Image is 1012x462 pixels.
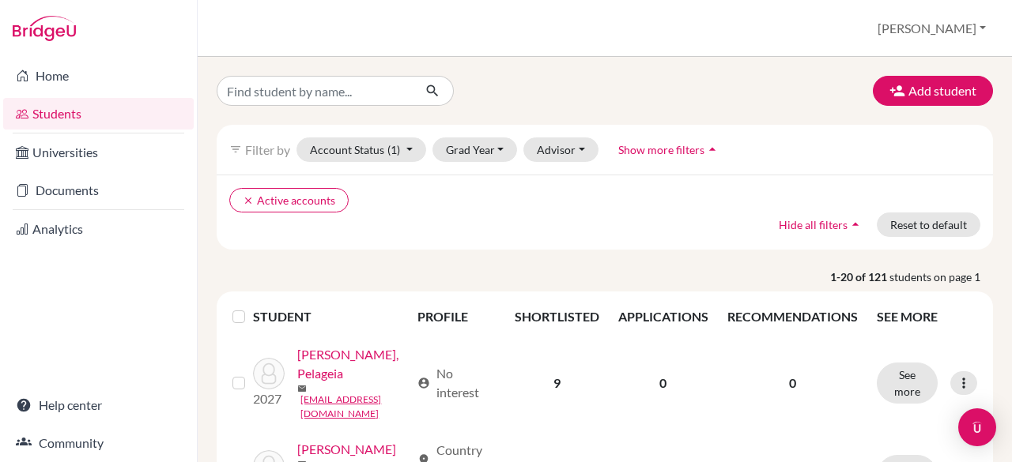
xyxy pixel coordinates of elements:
[297,440,396,459] a: [PERSON_NAME]
[296,137,426,162] button: Account Status(1)
[253,358,285,389] img: Alekseeva, Pelageia
[870,13,993,43] button: [PERSON_NAME]
[718,298,867,336] th: RECOMMENDATIONS
[3,427,194,459] a: Community
[253,298,407,336] th: STUDENT
[523,137,599,162] button: Advisor
[605,137,734,162] button: Show more filtersarrow_drop_up
[387,143,400,156] span: (1)
[609,298,718,336] th: APPLICATIONS
[3,137,194,168] a: Universities
[408,298,505,336] th: PROFILE
[609,336,718,430] td: 0
[765,212,877,237] button: Hide all filtersarrow_drop_up
[877,362,938,404] button: See more
[3,60,194,92] a: Home
[867,298,987,336] th: SEE MORE
[618,143,704,156] span: Show more filters
[300,393,410,421] a: [EMAIL_ADDRESS][DOMAIN_NAME]
[13,16,76,41] img: Bridge-U
[417,364,496,402] div: No interest
[229,143,242,156] i: filter_list
[505,298,609,336] th: SHORTLISTED
[297,384,307,393] span: mail
[229,188,349,212] button: clearActive accounts
[297,345,410,383] a: [PERSON_NAME], Pelageia
[704,141,720,157] i: arrow_drop_up
[505,336,609,430] td: 9
[417,377,430,389] span: account_circle
[217,76,413,106] input: Find student by name...
[245,142,290,157] span: Filter by
[3,98,194,130] a: Students
[243,195,254,206] i: clear
[958,408,996,446] div: Open Intercom Messenger
[877,212,980,237] button: Reset to default
[848,216,863,232] i: arrow_drop_up
[253,389,285,408] p: 2027
[3,213,194,245] a: Analytics
[873,76,993,106] button: Add student
[727,374,858,393] p: 0
[432,137,518,162] button: Grad Year
[3,389,194,421] a: Help center
[830,269,889,285] strong: 1-20 of 121
[889,269,993,285] span: students on page 1
[3,175,194,206] a: Documents
[779,218,848,231] span: Hide all filters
